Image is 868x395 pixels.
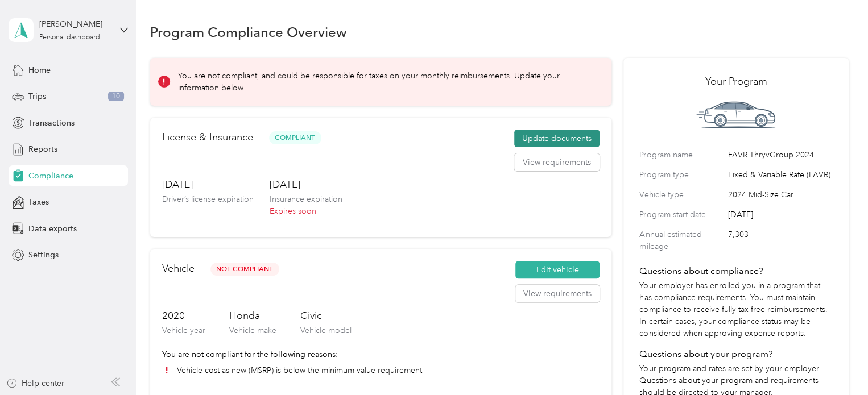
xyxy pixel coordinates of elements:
[162,348,600,360] p: You are not compliant for the following reasons:
[639,169,724,181] label: Program type
[162,193,254,205] p: Driver’s license expiration
[229,309,276,323] h3: Honda
[162,177,254,192] h3: [DATE]
[229,325,276,336] p: Vehicle make
[728,228,832,252] span: 7,303
[28,117,75,129] span: Transactions
[28,64,51,76] span: Home
[28,90,46,102] span: Trips
[269,131,321,144] span: Compliant
[639,189,724,201] label: Vehicle type
[28,196,49,208] span: Taxes
[728,169,832,181] span: Fixed & Variable Rate (FAVR)
[162,261,195,276] h2: Vehicle
[514,130,600,148] button: Update documents
[28,170,73,182] span: Compliance
[639,347,832,361] h4: Questions about your program?
[728,209,832,221] span: [DATE]
[162,309,205,323] h3: 2020
[514,153,600,172] button: View requirements
[162,130,253,145] h2: License & Insurance
[162,325,205,336] p: Vehicle year
[28,249,59,261] span: Settings
[162,364,600,376] li: Vehicle cost as new (MSRP) is below the minimum value requirement
[39,18,110,30] div: [PERSON_NAME]
[639,280,832,339] p: Your employer has enrolled you in a program that has compliance requirements. You must maintain c...
[150,26,347,38] h1: Program Compliance Overview
[270,177,342,192] h3: [DATE]
[300,309,352,323] h3: Civic
[178,70,596,94] p: You are not compliant, and could be responsible for taxes on your monthly reimbursements. Update ...
[728,149,832,161] span: FAVR ThryvGroup 2024
[639,209,724,221] label: Program start date
[6,377,64,389] button: Help center
[270,193,342,205] p: Insurance expiration
[108,92,124,102] span: 10
[728,189,832,201] span: 2024 Mid-Size Car
[28,143,57,155] span: Reports
[639,264,832,278] h4: Questions about compliance?
[639,228,724,252] label: Annual estimated mileage
[804,331,868,395] iframe: Everlance-gr Chat Button Frame
[639,74,832,89] h2: Your Program
[639,149,724,161] label: Program name
[39,34,100,41] div: Personal dashboard
[28,223,77,235] span: Data exports
[300,325,352,336] p: Vehicle model
[210,263,279,276] span: Not Compliant
[515,285,600,303] button: View requirements
[270,205,342,217] p: Expires soon
[515,261,600,279] button: Edit vehicle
